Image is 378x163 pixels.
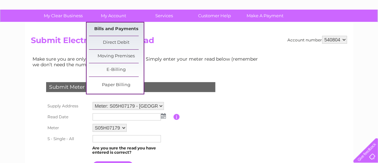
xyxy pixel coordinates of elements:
a: Make A Payment [238,10,292,22]
a: Customer Help [187,10,242,22]
div: Account number [288,36,347,44]
div: Submit Meter Read [46,82,215,92]
a: Contact [334,28,350,33]
td: Are you sure the read you have entered is correct? [91,144,174,157]
th: Read Date [44,112,91,122]
h2: Submit Electricity Meter Read [31,36,347,48]
a: Paper Billing [89,79,144,92]
a: Blog [320,28,330,33]
img: ... [161,113,166,119]
a: Energy [278,28,292,33]
a: Water [261,28,274,33]
a: Bills and Payments [89,23,144,36]
div: Clear Business is a trading name of Verastar Limited (registered in [GEOGRAPHIC_DATA] No. 3667643... [33,4,346,32]
th: Meter [44,122,91,134]
a: Direct Debit [89,36,144,49]
td: Make sure you are only paying for what you use. Simply enter your meter read below (remember we d... [31,55,264,69]
a: E-Billing [89,63,144,77]
input: Information [174,114,180,120]
a: Log out [356,28,372,33]
img: logo.png [13,17,47,37]
th: Supply Address [44,100,91,112]
th: S - Single - All [44,134,91,144]
a: Services [137,10,191,22]
a: Moving Premises [89,50,144,63]
a: 0333 014 3131 [253,3,299,12]
a: Telecoms [296,28,316,33]
a: My Account [86,10,141,22]
a: My Clear Business [36,10,91,22]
